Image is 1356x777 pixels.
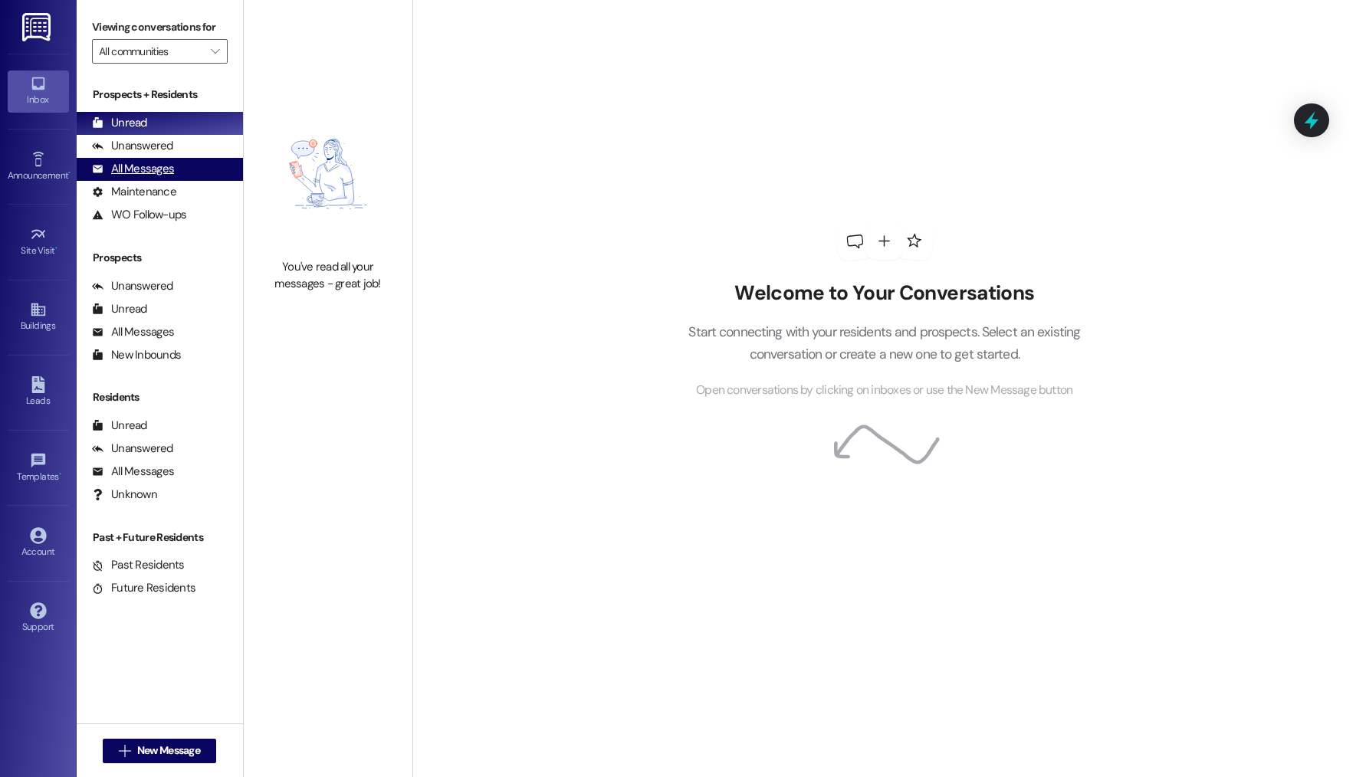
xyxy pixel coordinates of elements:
[8,70,69,112] a: Inbox
[59,469,61,480] span: •
[77,250,243,266] div: Prospects
[92,184,176,200] div: Maintenance
[92,301,147,317] div: Unread
[92,487,157,503] div: Unknown
[92,138,173,154] div: Unanswered
[22,13,54,41] img: ResiDesk Logo
[68,168,71,179] span: •
[92,161,174,177] div: All Messages
[92,115,147,131] div: Unread
[92,464,174,480] div: All Messages
[211,45,219,57] i: 
[92,580,195,596] div: Future Residents
[92,324,174,340] div: All Messages
[92,347,181,363] div: New Inbounds
[77,389,243,405] div: Residents
[8,523,69,564] a: Account
[8,598,69,639] a: Support
[92,418,147,434] div: Unread
[665,321,1104,365] p: Start connecting with your residents and prospects. Select an existing conversation or create a n...
[261,259,396,292] div: You've read all your messages - great job!
[92,15,228,39] label: Viewing conversations for
[8,448,69,489] a: Templates •
[92,557,185,573] div: Past Residents
[92,207,186,223] div: WO Follow-ups
[696,381,1072,400] span: Open conversations by clicking on inboxes or use the New Message button
[8,297,69,338] a: Buildings
[77,87,243,103] div: Prospects + Residents
[77,529,243,546] div: Past + Future Residents
[99,39,203,64] input: All communities
[261,97,396,252] img: empty-state
[8,372,69,413] a: Leads
[103,739,216,763] button: New Message
[92,278,173,294] div: Unanswered
[665,281,1104,306] h2: Welcome to Your Conversations
[55,243,57,254] span: •
[92,441,173,457] div: Unanswered
[8,221,69,263] a: Site Visit •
